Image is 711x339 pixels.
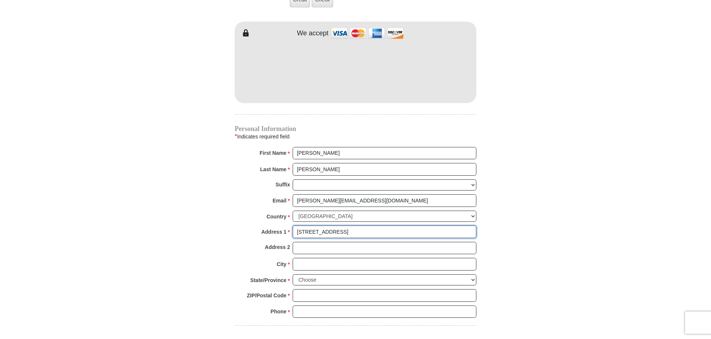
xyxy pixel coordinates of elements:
strong: Suffix [276,179,290,190]
strong: Country [267,211,287,222]
strong: Address 2 [265,242,290,252]
strong: State/Province [250,275,286,285]
h4: Personal Information [235,126,476,132]
strong: Address 1 [261,227,287,237]
h4: We accept [297,29,329,38]
strong: City [277,259,286,269]
div: Indicates required field [235,132,476,141]
strong: Phone [271,306,287,317]
img: credit cards accepted [330,25,405,41]
strong: Last Name [260,164,287,175]
strong: Email [273,195,286,206]
strong: First Name [260,148,286,158]
strong: ZIP/Postal Code [247,290,287,301]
